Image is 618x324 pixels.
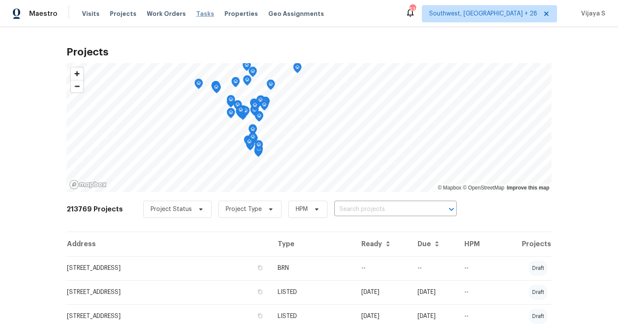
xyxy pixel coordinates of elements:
div: Map marker [242,61,251,74]
td: [DATE] [411,280,457,304]
td: [STREET_ADDRESS] [67,256,271,280]
div: Map marker [260,100,269,113]
div: Map marker [241,106,250,119]
div: Map marker [248,132,257,146]
th: Address [67,232,271,256]
div: Map marker [231,77,240,90]
div: Map marker [255,111,264,125]
button: Zoom in [71,67,83,80]
td: BRN [271,256,354,280]
div: Map marker [250,105,259,119]
div: Map marker [261,97,270,110]
span: Visits [82,9,100,18]
div: Map marker [250,98,258,112]
th: Due [411,232,457,256]
div: Map marker [227,95,235,108]
div: Map marker [236,105,245,119]
button: Copy Address [256,264,264,272]
div: Map marker [212,81,220,94]
th: HPM [457,232,495,256]
span: HPM [296,205,308,214]
div: Map marker [233,100,242,113]
h2: 213769 Projects [67,205,123,214]
div: Map marker [212,83,221,96]
span: Work Orders [147,9,186,18]
span: Properties [224,9,258,18]
a: OpenStreetMap [463,185,504,191]
div: Map marker [261,98,269,111]
td: -- [457,280,495,304]
div: draft [529,260,548,276]
div: Map marker [248,125,257,138]
div: Map marker [248,67,257,80]
div: Map marker [236,107,244,120]
span: Maestro [29,9,58,18]
div: 530 [409,5,415,14]
a: Mapbox [438,185,461,191]
button: Zoom out [71,80,83,92]
div: Map marker [194,79,203,92]
th: Ready [354,232,411,256]
td: -- [354,256,411,280]
div: draft [529,309,548,324]
button: Open [445,203,457,215]
span: Projects [110,9,136,18]
div: Map marker [254,140,263,153]
td: LISTED [271,280,354,304]
td: -- [411,256,457,280]
div: Map marker [211,81,220,95]
th: Type [271,232,354,256]
div: Map marker [248,124,257,138]
span: Vijaya S [578,9,605,18]
div: Map marker [293,63,302,76]
span: Project Status [151,205,192,214]
div: Map marker [245,137,254,150]
th: Projects [495,232,551,256]
div: Map marker [254,111,263,124]
div: Map marker [256,95,265,109]
span: Project Type [226,205,262,214]
input: Search projects [334,203,433,216]
div: draft [529,284,548,300]
span: Southwest, [GEOGRAPHIC_DATA] + 28 [429,9,537,18]
div: Map marker [251,101,259,114]
a: Improve this map [507,185,549,191]
button: Copy Address [256,312,264,320]
button: Copy Address [256,288,264,296]
h2: Projects [67,48,551,56]
a: Mapbox homepage [69,180,107,190]
td: [STREET_ADDRESS] [67,280,271,304]
div: Map marker [244,135,252,149]
span: Geo Assignments [268,9,324,18]
td: [DATE] [354,280,411,304]
canvas: Map [67,63,551,192]
div: Map marker [267,79,275,93]
td: -- [457,256,495,280]
div: Map marker [227,108,235,121]
span: Tasks [196,11,214,17]
div: Map marker [243,75,251,89]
